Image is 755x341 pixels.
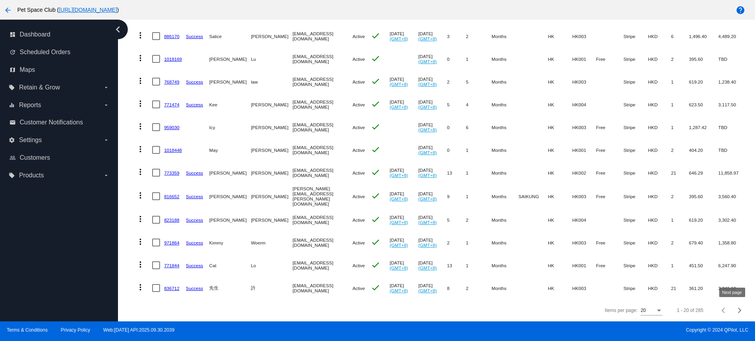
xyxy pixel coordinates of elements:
[572,161,596,184] mat-cell: HK002
[371,260,380,270] mat-icon: check
[596,47,624,70] mat-cell: Free
[19,137,42,144] span: Settings
[112,23,124,36] i: chevron_left
[352,79,365,84] span: Active
[596,254,624,277] mat-cell: Free
[447,208,466,231] mat-cell: 5
[9,119,16,126] i: email
[447,277,466,299] mat-cell: 8
[718,25,747,47] mat-cell: 4,489.20
[418,220,437,225] a: (GMT+8)
[492,47,519,70] mat-cell: Months
[186,263,203,268] a: Success
[718,184,747,208] mat-cell: 3,560.40
[390,82,408,87] a: (GMT+8)
[164,57,182,62] a: 1018169
[164,286,179,291] a: 836712
[390,25,418,47] mat-cell: [DATE]
[689,25,718,47] mat-cell: 1,496.40
[164,240,179,245] a: 971864
[492,116,519,139] mat-cell: Months
[390,36,408,41] a: (GMT+8)
[418,82,437,87] a: (GMT+8)
[293,208,352,231] mat-cell: [EMAIL_ADDRESS][DOMAIN_NAME]
[293,70,352,93] mat-cell: [EMAIL_ADDRESS][DOMAIN_NAME]
[251,254,293,277] mat-cell: Lo
[623,161,648,184] mat-cell: Stripe
[9,31,16,38] i: dashboard
[136,53,145,63] mat-icon: more_vert
[136,191,145,200] mat-icon: more_vert
[418,288,437,293] a: (GMT+8)
[671,93,689,116] mat-cell: 1
[648,254,671,277] mat-cell: HKD
[293,93,352,116] mat-cell: [EMAIL_ADDRESS][DOMAIN_NAME]
[418,47,447,70] mat-cell: [DATE]
[390,277,418,299] mat-cell: [DATE]
[623,47,648,70] mat-cell: Stripe
[209,231,251,254] mat-cell: Kimmy
[689,208,718,231] mat-cell: 619.20
[20,31,50,38] span: Dashboard
[20,119,83,126] span: Customer Notifications
[548,161,572,184] mat-cell: HK
[251,139,293,161] mat-cell: [PERSON_NAME]
[390,288,408,293] a: (GMT+8)
[418,127,437,132] a: (GMT+8)
[648,47,671,70] mat-cell: HKD
[186,240,203,245] a: Success
[251,93,293,116] mat-cell: [PERSON_NAME]
[9,28,109,41] a: dashboard Dashboard
[689,139,718,161] mat-cell: 404.20
[418,277,447,299] mat-cell: [DATE]
[447,184,466,208] mat-cell: 9
[371,122,380,131] mat-icon: check
[718,231,747,254] mat-cell: 1,358.80
[371,145,380,154] mat-icon: check
[186,34,203,39] a: Success
[596,184,624,208] mat-cell: Free
[9,67,16,73] i: map
[671,139,689,161] mat-cell: 2
[718,139,747,161] mat-cell: TBD
[466,70,492,93] mat-cell: 5
[689,184,718,208] mat-cell: 395.60
[352,148,365,153] span: Active
[572,184,596,208] mat-cell: HK003
[9,172,15,179] i: local_offer
[19,172,44,179] span: Products
[623,208,648,231] mat-cell: Stripe
[371,237,380,247] mat-icon: check
[164,217,179,222] a: 823188
[466,25,492,47] mat-cell: 2
[572,70,596,93] mat-cell: HK003
[136,260,145,269] mat-icon: more_vert
[648,139,671,161] mat-cell: HKD
[136,283,145,292] mat-icon: more_vert
[390,104,408,109] a: (GMT+8)
[186,286,203,291] a: Success
[371,77,380,86] mat-icon: check
[648,277,671,299] mat-cell: HKD
[447,93,466,116] mat-cell: 5
[9,102,15,108] i: equalizer
[390,231,418,254] mat-cell: [DATE]
[648,93,671,116] mat-cell: HKD
[209,161,251,184] mat-cell: [PERSON_NAME]
[103,84,109,91] i: arrow_drop_down
[209,184,251,208] mat-cell: [PERSON_NAME]
[418,59,437,64] a: (GMT+8)
[572,231,596,254] mat-cell: HK003
[689,231,718,254] mat-cell: 679.40
[352,57,365,62] span: Active
[164,125,179,130] a: 959030
[352,217,365,222] span: Active
[648,161,671,184] mat-cell: HKD
[572,93,596,116] mat-cell: HK004
[623,231,648,254] mat-cell: Stripe
[572,277,596,299] mat-cell: HK003
[671,184,689,208] mat-cell: 2
[623,277,648,299] mat-cell: Stripe
[671,25,689,47] mat-cell: 6
[136,237,145,246] mat-icon: more_vert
